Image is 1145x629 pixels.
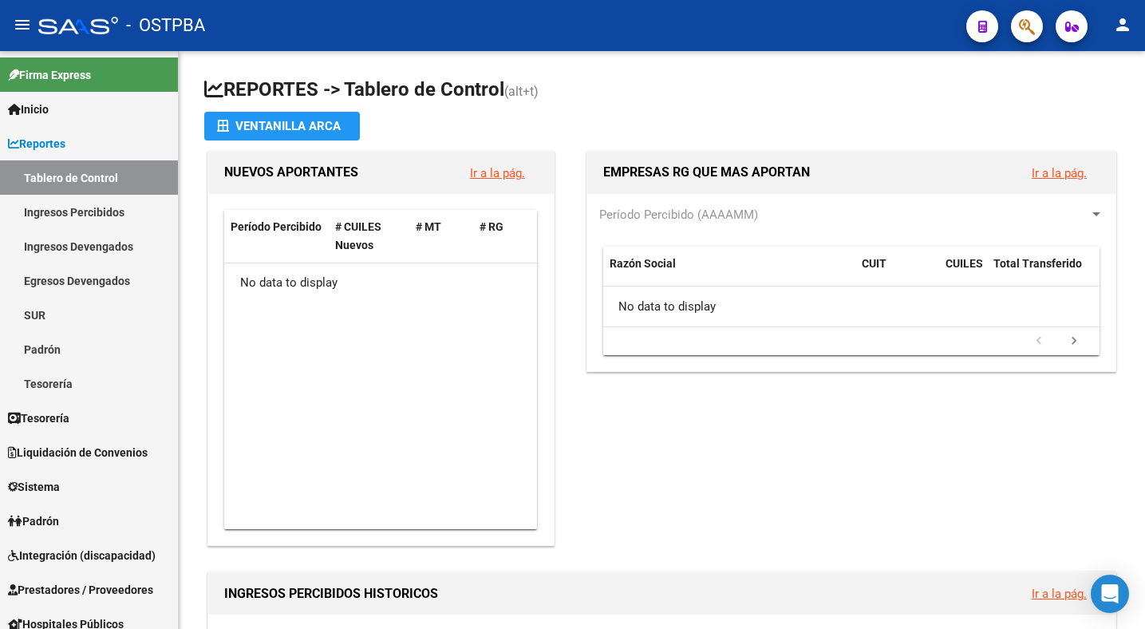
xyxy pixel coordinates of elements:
[610,257,676,270] span: Razón Social
[8,101,49,118] span: Inicio
[457,158,538,188] button: Ir a la pág.
[204,77,1119,105] h1: REPORTES -> Tablero de Control
[473,210,537,263] datatable-header-cell: # RG
[409,210,473,263] datatable-header-cell: # MT
[993,257,1082,270] span: Total Transferido
[603,287,1099,326] div: No data to display
[204,112,360,140] button: Ventanilla ARCA
[217,112,347,140] div: Ventanilla ARCA
[224,263,537,303] div: No data to display
[987,247,1099,299] datatable-header-cell: Total Transferido
[8,478,60,496] span: Sistema
[504,84,539,99] span: (alt+t)
[8,512,59,530] span: Padrón
[8,66,91,84] span: Firma Express
[946,257,983,270] span: CUILES
[1091,575,1129,613] div: Open Intercom Messenger
[8,547,156,564] span: Integración (discapacidad)
[329,210,409,263] datatable-header-cell: # CUILES Nuevos
[335,220,381,251] span: # CUILES Nuevos
[1032,587,1087,601] a: Ir a la pág.
[416,220,441,233] span: # MT
[13,15,32,34] mat-icon: menu
[8,581,153,599] span: Prestadores / Proveedores
[224,164,358,180] span: NUEVOS APORTANTES
[939,247,987,299] datatable-header-cell: CUILES
[855,247,939,299] datatable-header-cell: CUIT
[224,586,438,601] span: INGRESOS PERCIBIDOS HISTORICOS
[231,220,322,233] span: Período Percibido
[1019,158,1100,188] button: Ir a la pág.
[480,220,503,233] span: # RG
[8,409,69,427] span: Tesorería
[1032,166,1087,180] a: Ir a la pág.
[8,135,65,152] span: Reportes
[603,247,855,299] datatable-header-cell: Razón Social
[599,208,758,222] span: Período Percibido (AAAAMM)
[1113,15,1132,34] mat-icon: person
[224,210,329,263] datatable-header-cell: Período Percibido
[1059,333,1089,350] a: go to next page
[862,257,886,270] span: CUIT
[8,444,148,461] span: Liquidación de Convenios
[470,166,525,180] a: Ir a la pág.
[126,8,205,43] span: - OSTPBA
[1024,333,1054,350] a: go to previous page
[603,164,810,180] span: EMPRESAS RG QUE MAS APORTAN
[1019,579,1100,608] button: Ir a la pág.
